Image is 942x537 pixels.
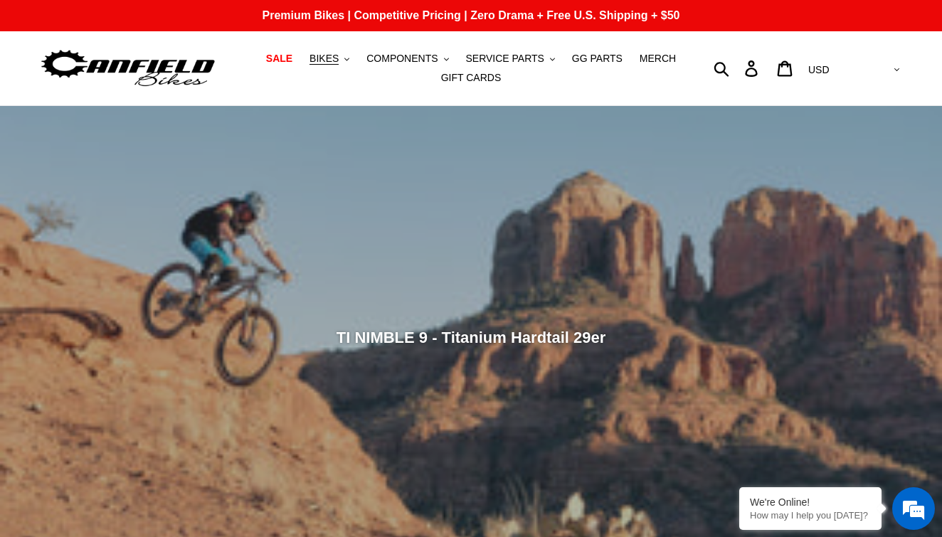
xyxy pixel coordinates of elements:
[366,53,438,65] span: COMPONENTS
[458,49,561,68] button: SERVICE PARTS
[302,49,356,68] button: BIKES
[259,49,300,68] a: SALE
[750,510,871,521] p: How may I help you today?
[750,496,871,508] div: We're Online!
[572,53,623,65] span: GG PARTS
[565,49,630,68] a: GG PARTS
[465,53,544,65] span: SERVICE PARTS
[633,49,683,68] a: MERCH
[441,72,502,84] span: GIFT CARDS
[39,46,217,91] img: Canfield Bikes
[359,49,455,68] button: COMPONENTS
[640,53,676,65] span: MERCH
[337,329,606,346] span: TI NIMBLE 9 - Titanium Hardtail 29er
[266,53,292,65] span: SALE
[309,53,339,65] span: BIKES
[434,68,509,87] a: GIFT CARDS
